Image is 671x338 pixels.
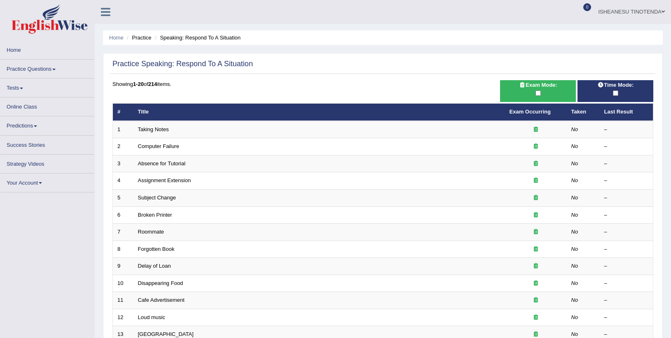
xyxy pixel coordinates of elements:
td: 2 [113,138,133,155]
span: Exam Mode: [516,81,560,89]
span: Time Mode: [594,81,637,89]
a: Delay of Loan [138,263,171,269]
em: No [571,314,578,320]
div: Exam occurring question [510,245,562,253]
div: Exam occurring question [510,143,562,150]
em: No [571,126,578,132]
em: No [571,194,578,201]
a: Online Class [0,97,94,113]
em: No [571,212,578,218]
b: 214 [148,81,157,87]
li: Practice [125,34,151,42]
div: – [604,211,649,219]
td: 7 [113,224,133,241]
div: – [604,143,649,150]
div: Exam occurring question [510,160,562,168]
div: Exam occurring question [510,228,562,236]
th: Taken [567,104,600,121]
td: 1 [113,121,133,138]
a: Computer Failure [138,143,179,149]
a: Assignment Extension [138,177,191,183]
a: Home [0,41,94,57]
a: Practice Questions [0,60,94,76]
td: 3 [113,155,133,172]
a: Success Stories [0,136,94,152]
a: Home [109,35,124,41]
a: Roommate [138,229,164,235]
div: Exam occurring question [510,296,562,304]
em: No [571,331,578,337]
td: 4 [113,172,133,190]
li: Speaking: Respond To A Situation [153,34,241,42]
a: Your Account [0,174,94,190]
b: 1-20 [133,81,144,87]
a: Subject Change [138,194,176,201]
a: Exam Occurring [510,109,551,115]
div: – [604,194,649,202]
div: Exam occurring question [510,177,562,185]
div: – [604,228,649,236]
td: 9 [113,258,133,275]
span: 0 [583,3,592,11]
div: Exam occurring question [510,211,562,219]
div: Showing of items. [112,80,653,88]
a: Tests [0,79,94,95]
th: # [113,104,133,121]
em: No [571,297,578,303]
div: – [604,296,649,304]
div: Exam occurring question [510,262,562,270]
td: 5 [113,189,133,206]
td: 6 [113,206,133,224]
div: Exam occurring question [510,194,562,202]
td: 11 [113,292,133,309]
th: Title [133,104,505,121]
div: – [604,126,649,134]
a: Forgotten Book [138,246,175,252]
a: Disappearing Food [138,280,183,286]
div: – [604,314,649,322]
em: No [571,263,578,269]
a: Loud music [138,314,165,320]
a: Broken Printer [138,212,172,218]
a: Taking Notes [138,126,169,132]
th: Last Result [600,104,653,121]
em: No [571,160,578,167]
div: Exam occurring question [510,280,562,287]
em: No [571,246,578,252]
td: 10 [113,275,133,292]
em: No [571,177,578,183]
div: – [604,160,649,168]
div: Show exams occurring in exams [500,80,576,102]
td: 8 [113,241,133,258]
em: No [571,143,578,149]
a: Cafe Advertisement [138,297,185,303]
div: – [604,177,649,185]
h2: Practice Speaking: Respond To A Situation [112,60,253,68]
a: Strategy Videos [0,155,94,171]
a: Absence for Tutorial [138,160,186,167]
em: No [571,280,578,286]
div: Exam occurring question [510,126,562,134]
div: Exam occurring question [510,314,562,322]
em: No [571,229,578,235]
a: [GEOGRAPHIC_DATA] [138,331,194,337]
a: Predictions [0,116,94,132]
td: 12 [113,309,133,326]
div: – [604,262,649,270]
div: – [604,280,649,287]
div: – [604,245,649,253]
